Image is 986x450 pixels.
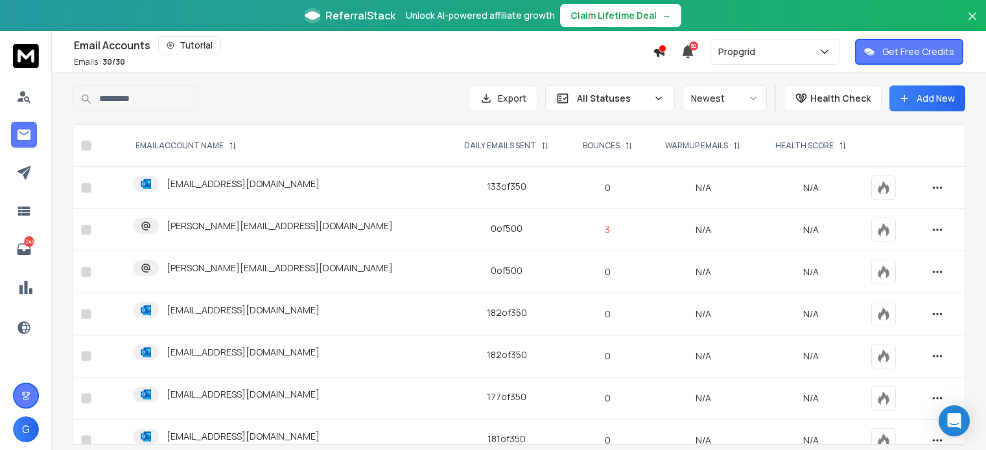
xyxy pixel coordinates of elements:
[575,181,640,194] p: 0
[766,434,856,447] p: N/A
[662,9,671,22] span: →
[406,9,555,22] p: Unlock AI-powered affiliate growth
[491,264,522,277] div: 0 of 500
[648,167,758,209] td: N/A
[648,251,758,293] td: N/A
[167,388,320,401] p: [EMAIL_ADDRESS][DOMAIN_NAME]
[575,308,640,321] p: 0
[766,181,856,194] p: N/A
[560,4,681,27] button: Claim Lifetime Deal→
[766,265,856,278] p: N/A
[784,85,882,111] button: Health Check
[13,416,39,442] button: G
[491,222,522,235] div: 0 of 500
[167,262,393,275] p: [PERSON_NAME][EMAIL_ADDRESS][DOMAIN_NAME]
[648,293,758,335] td: N/A
[487,180,526,193] div: 133 of 350
[648,377,758,420] td: N/A
[464,141,536,151] p: DAILY EMAILS SENT
[648,209,758,251] td: N/A
[167,346,320,359] p: [EMAIL_ADDRESS][DOMAIN_NAME]
[74,57,125,67] p: Emails :
[167,430,320,443] p: [EMAIL_ADDRESS][DOMAIN_NAME]
[665,141,728,151] p: WARMUP EMAILS
[939,405,970,436] div: Open Intercom Messenger
[487,390,526,403] div: 177 of 350
[487,348,527,361] div: 182 of 350
[766,392,856,405] p: N/A
[855,39,963,65] button: Get Free Credits
[11,236,37,262] a: 1246
[718,45,760,58] p: Propgrid
[487,433,526,445] div: 181 of 350
[325,8,395,23] span: ReferralStack
[575,392,640,405] p: 0
[469,85,537,111] button: Export
[583,141,620,151] p: BOUNCES
[575,223,640,236] p: 3
[167,177,320,190] p: [EMAIL_ADDRESS][DOMAIN_NAME]
[167,304,320,317] p: [EMAIL_ADDRESS][DOMAIN_NAME]
[766,350,856,363] p: N/A
[766,223,856,236] p: N/A
[775,141,834,151] p: HEALTH SCORE
[689,41,698,51] span: 50
[135,141,237,151] div: EMAIL ACCOUNT NAME
[167,219,393,232] p: [PERSON_NAME][EMAIL_ADDRESS][DOMAIN_NAME]
[964,8,981,39] button: Close banner
[575,434,640,447] p: 0
[487,306,527,319] div: 182 of 350
[24,236,34,247] p: 1246
[74,36,653,54] div: Email Accounts
[810,92,871,105] p: Health Check
[158,36,221,54] button: Tutorial
[648,335,758,377] td: N/A
[102,56,125,67] span: 30 / 30
[766,308,856,321] p: N/A
[683,85,767,111] button: Newest
[575,350,640,363] p: 0
[577,92,648,105] p: All Statuses
[575,265,640,278] p: 0
[882,45,954,58] p: Get Free Credits
[889,85,965,111] button: Add New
